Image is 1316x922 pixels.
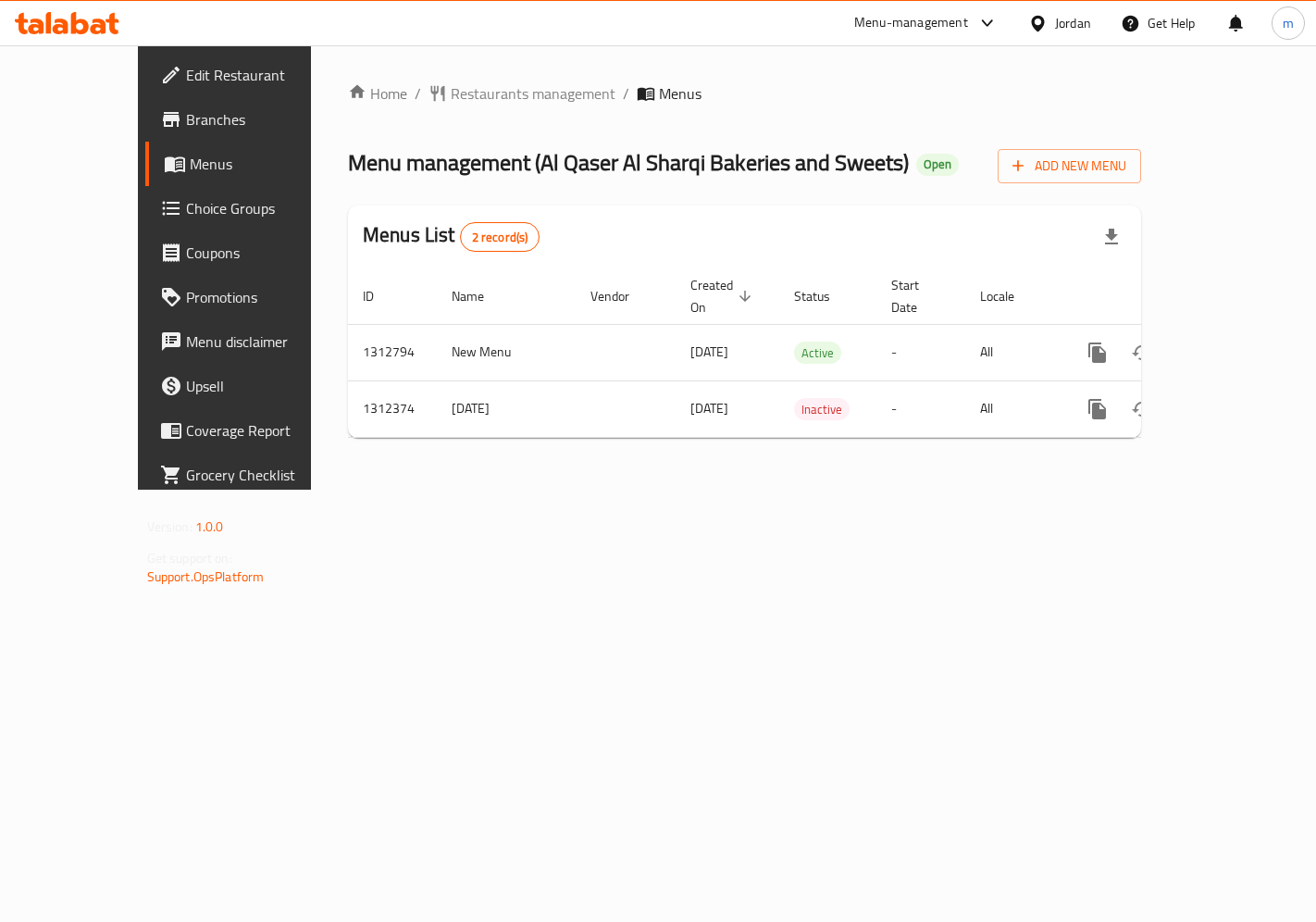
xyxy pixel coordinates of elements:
[145,319,357,364] a: Menu disclaimer
[1061,268,1268,325] th: Actions
[980,285,1038,307] span: Locale
[690,340,728,364] span: [DATE]
[145,97,357,142] a: Branches
[1012,155,1126,178] span: Add New Menu
[1120,330,1164,375] button: Change Status
[659,82,701,105] span: Menus
[794,343,841,364] span: Active
[348,268,1268,438] table: enhanced table
[916,154,959,176] div: Open
[794,285,854,307] span: Status
[891,274,943,318] span: Start Date
[690,274,757,318] span: Created On
[437,380,576,437] td: [DATE]
[348,324,437,380] td: 1312794
[145,53,357,97] a: Edit Restaurant
[1075,330,1120,375] button: more
[186,242,342,264] span: Coupons
[590,285,653,307] span: Vendor
[965,380,1061,437] td: All
[451,82,615,105] span: Restaurants management
[1055,13,1091,33] div: Jordan
[1089,215,1134,259] div: Export file
[147,515,192,539] span: Version:
[186,464,342,486] span: Grocery Checklist
[195,515,224,539] span: 1.0.0
[348,82,1141,105] nav: breadcrumb
[147,565,265,589] a: Support.OpsPlatform
[876,324,965,380] td: -
[916,156,959,172] span: Open
[437,324,576,380] td: New Menu
[690,396,728,420] span: [DATE]
[965,324,1061,380] td: All
[145,364,357,408] a: Upsell
[186,197,342,219] span: Choice Groups
[145,453,357,497] a: Grocery Checklist
[145,142,357,186] a: Menus
[145,186,357,230] a: Choice Groups
[461,229,540,246] span: 2 record(s)
[1075,387,1120,431] button: more
[145,408,357,453] a: Coverage Report
[145,230,357,275] a: Coupons
[348,82,407,105] a: Home
[460,222,540,252] div: Total records count
[145,275,357,319] a: Promotions
[794,399,850,420] span: Inactive
[186,419,342,442] span: Coverage Report
[186,64,342,86] span: Edit Restaurant
[876,380,965,437] td: -
[623,82,629,105] li: /
[794,342,841,364] div: Active
[1120,387,1164,431] button: Change Status
[452,285,508,307] span: Name
[854,12,968,34] div: Menu-management
[998,149,1141,183] button: Add New Menu
[363,221,540,252] h2: Menus List
[348,142,909,183] span: Menu management ( Al Qaser Al Sharqi Bakeries and Sweets )
[415,82,421,105] li: /
[363,285,398,307] span: ID
[186,286,342,308] span: Promotions
[428,82,615,105] a: Restaurants management
[186,375,342,397] span: Upsell
[348,380,437,437] td: 1312374
[190,153,342,175] span: Menus
[186,330,342,353] span: Menu disclaimer
[147,546,232,570] span: Get support on:
[1283,13,1294,33] span: m
[186,108,342,131] span: Branches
